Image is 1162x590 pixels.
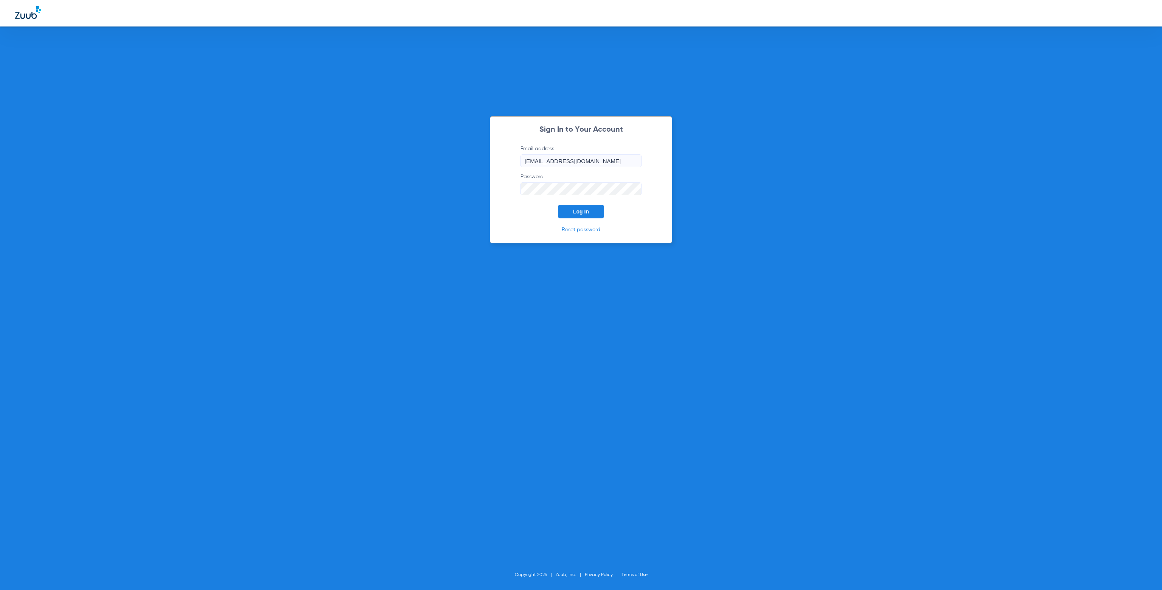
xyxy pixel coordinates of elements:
[520,145,642,167] label: Email address
[520,173,642,195] label: Password
[621,573,648,577] a: Terms of Use
[556,571,585,579] li: Zuub, Inc.
[585,573,613,577] a: Privacy Policy
[509,126,653,134] h2: Sign In to Your Account
[520,182,642,195] input: Password
[515,571,556,579] li: Copyright 2025
[520,154,642,167] input: Email address
[558,205,604,218] button: Log In
[15,6,41,19] img: Zuub Logo
[573,209,589,215] span: Log In
[562,227,600,232] a: Reset password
